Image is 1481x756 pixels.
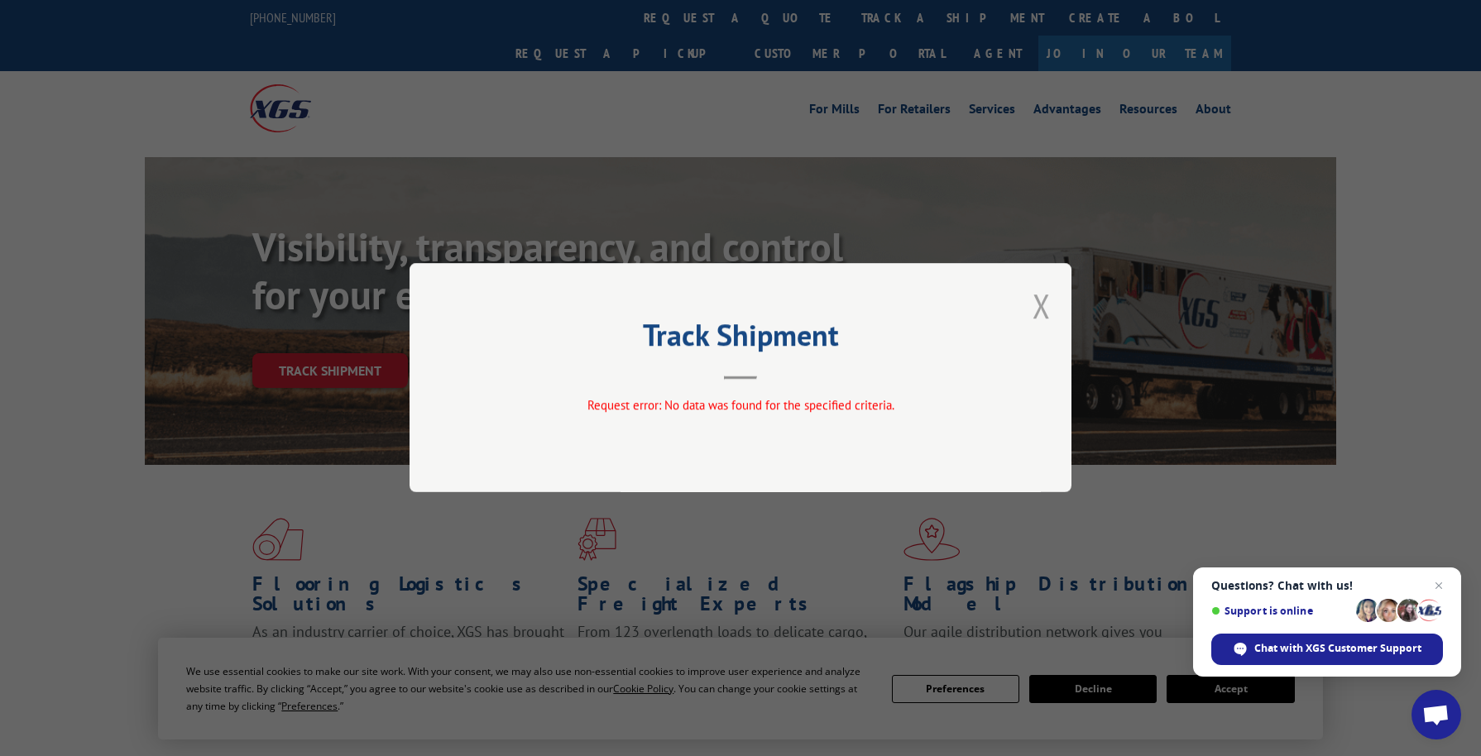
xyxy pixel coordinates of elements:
[1412,690,1461,739] a: Open chat
[587,398,894,414] span: Request error: No data was found for the specified criteria.
[1254,641,1421,656] span: Chat with XGS Customer Support
[1211,634,1443,665] span: Chat with XGS Customer Support
[1033,284,1051,328] button: Close modal
[1211,579,1443,592] span: Questions? Chat with us!
[492,323,989,355] h2: Track Shipment
[1211,605,1350,617] span: Support is online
